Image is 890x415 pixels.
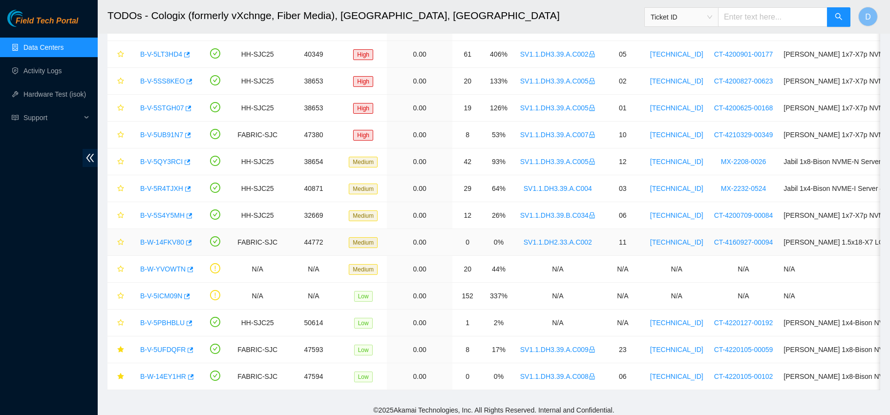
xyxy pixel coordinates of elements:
[232,122,284,148] td: FABRIC-SJC
[210,344,220,354] span: check-circle
[452,175,483,202] td: 29
[232,202,284,229] td: HH-SJC25
[284,122,344,148] td: 47380
[140,158,183,166] a: B-V-5QY3RCI
[284,41,344,68] td: 40349
[117,78,124,85] span: star
[117,292,124,300] span: star
[12,114,19,121] span: read
[117,373,124,381] span: star
[387,95,452,122] td: 0.00
[349,184,378,194] span: Medium
[483,202,515,229] td: 26%
[284,256,344,283] td: N/A
[113,73,125,89] button: star
[140,319,185,327] a: B-V-5PBHBLU
[387,148,452,175] td: 0.00
[140,50,182,58] a: B-V-5LT3HD4
[650,319,703,327] a: [TECHNICAL_ID]
[714,211,773,219] a: CT-4200709-00084
[210,183,220,193] span: check-circle
[483,283,515,310] td: 337%
[284,148,344,175] td: 38654
[349,157,378,167] span: Medium
[210,317,220,327] span: check-circle
[452,202,483,229] td: 12
[232,283,284,310] td: N/A
[483,229,515,256] td: 0%
[140,292,182,300] a: B-V-5ICM09N
[589,346,595,353] span: lock
[714,131,773,139] a: CT-4210329-00349
[140,346,186,353] a: B-V-5UFDQFR
[714,77,773,85] a: CT-4200827-00623
[452,256,483,283] td: 20
[483,95,515,122] td: 126%
[210,102,220,112] span: check-circle
[452,95,483,122] td: 19
[515,283,601,310] td: N/A
[232,68,284,95] td: HH-SJC25
[714,373,773,380] a: CT-4220105-00102
[515,310,601,336] td: N/A
[284,363,344,390] td: 47594
[483,148,515,175] td: 93%
[865,11,871,23] span: D
[601,122,645,148] td: 10
[835,13,843,22] span: search
[452,310,483,336] td: 1
[452,148,483,175] td: 42
[284,202,344,229] td: 32669
[140,238,184,246] a: B-W-14FKV80
[650,238,703,246] a: [TECHNICAL_ID]
[354,372,373,382] span: Low
[650,50,703,58] a: [TECHNICAL_ID]
[709,256,779,283] td: N/A
[650,77,703,85] a: [TECHNICAL_ID]
[387,68,452,95] td: 0.00
[589,131,595,138] span: lock
[650,346,703,353] a: [TECHNICAL_ID]
[714,50,773,58] a: CT-4200901-00177
[232,336,284,363] td: FABRIC-SJC
[210,290,220,300] span: exclamation-circle
[232,41,284,68] td: HH-SJC25
[140,104,184,112] a: B-V-5STGH07
[117,158,124,166] span: star
[645,283,709,310] td: N/A
[452,363,483,390] td: 0
[483,256,515,283] td: 44%
[210,75,220,85] span: check-circle
[520,50,595,58] a: SV1.1.DH3.39.A.C002lock
[520,346,595,353] a: SV1.1.DH3.39.A.C009lock
[113,342,125,357] button: star
[113,234,125,250] button: star
[140,185,183,192] a: B-V-5R4TJXH
[23,43,64,51] a: Data Centers
[113,154,125,169] button: star
[601,310,645,336] td: N/A
[387,41,452,68] td: 0.00
[113,181,125,196] button: star
[452,122,483,148] td: 8
[714,104,773,112] a: CT-4200625-00168
[117,131,124,139] span: star
[117,266,124,273] span: star
[452,336,483,363] td: 8
[117,319,124,327] span: star
[353,130,373,141] span: High
[284,229,344,256] td: 44772
[483,175,515,202] td: 64%
[113,46,125,62] button: star
[353,76,373,87] span: High
[601,41,645,68] td: 05
[140,77,185,85] a: B-V-5SS8KEO
[601,175,645,202] td: 03
[232,148,284,175] td: HH-SJC25
[210,209,220,220] span: check-circle
[520,104,595,112] a: SV1.1.DH3.39.A.C005lock
[140,265,186,273] a: B-W-YVOWTN
[140,211,185,219] a: B-V-5S4Y5MH
[7,18,78,30] a: Akamai TechnologiesField Tech Portal
[387,256,452,283] td: 0.00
